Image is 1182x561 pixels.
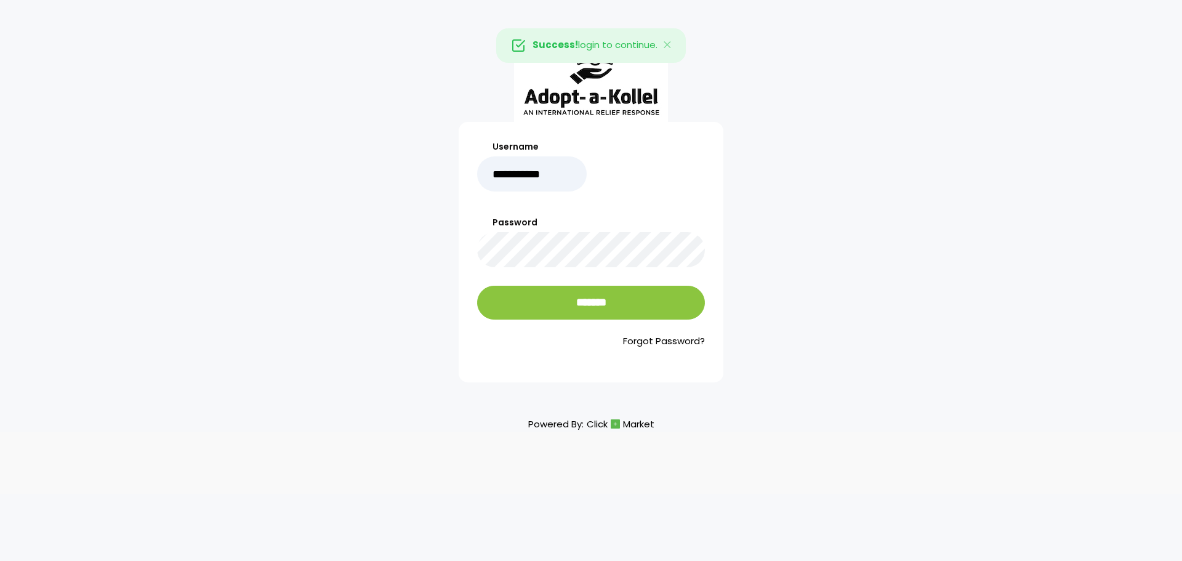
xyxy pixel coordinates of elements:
div: login to continue. [496,28,686,63]
label: Password [477,216,705,229]
img: cm_icon.png [611,419,620,429]
p: Powered By: [528,416,654,432]
img: aak_logo_sm.jpeg [514,33,668,122]
a: Forgot Password? [477,334,705,349]
label: Username [477,140,587,153]
button: Close [650,29,686,62]
a: ClickMarket [587,416,654,432]
strong: Success! [533,38,578,51]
